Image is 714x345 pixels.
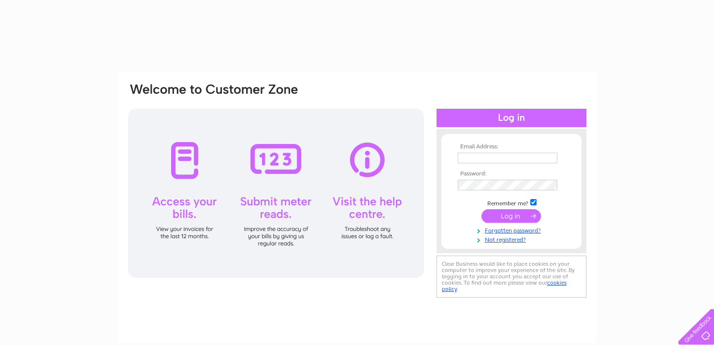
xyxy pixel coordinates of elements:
td: Remember me? [455,198,568,207]
div: Clear Business would like to place cookies on your computer to improve your experience of the sit... [437,256,586,298]
th: Email Address: [455,144,568,150]
input: Submit [481,209,541,223]
a: Not registered? [458,234,568,244]
a: cookies policy [442,279,567,292]
th: Password: [455,171,568,177]
a: Forgotten password? [458,225,568,234]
